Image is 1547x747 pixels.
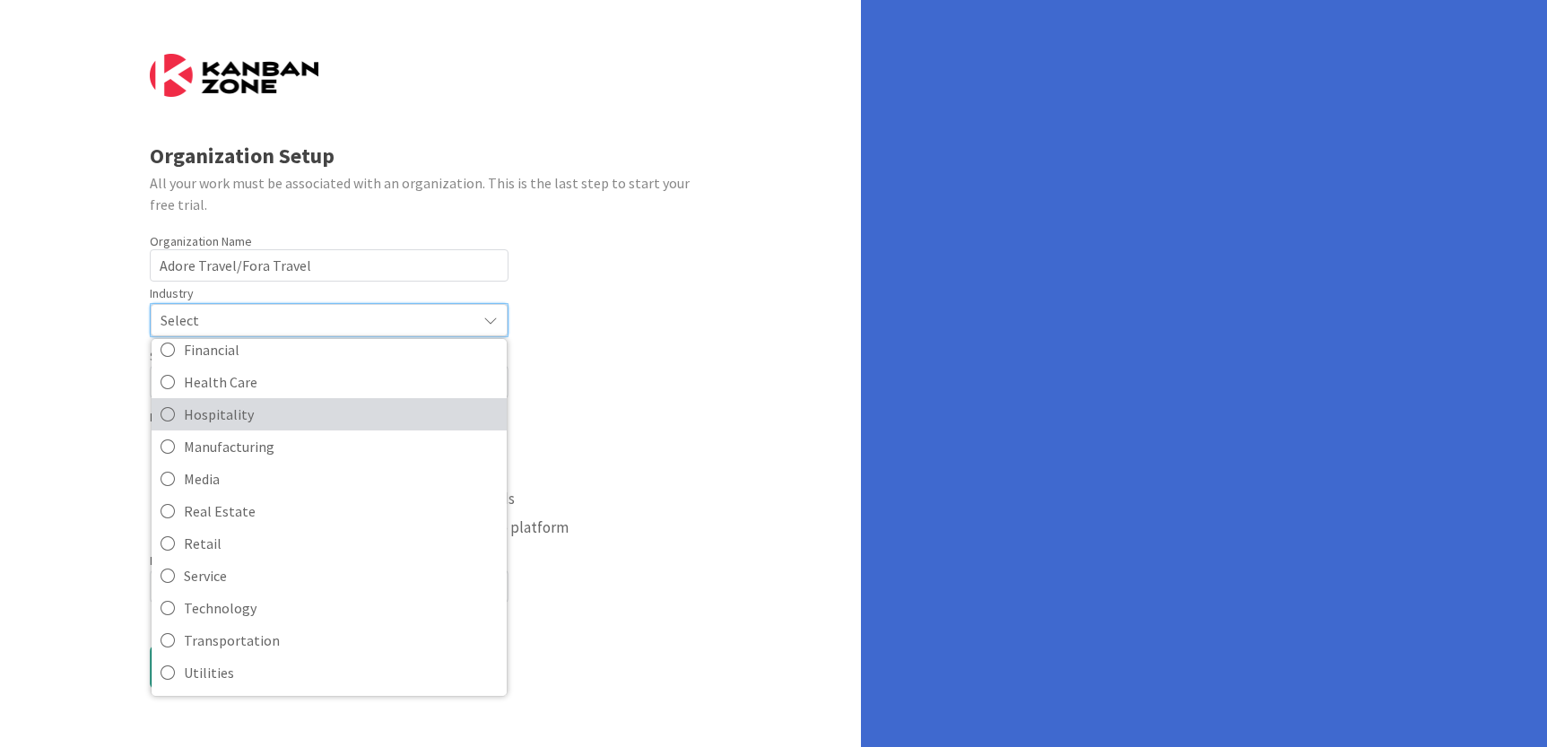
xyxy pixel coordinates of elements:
[150,408,444,427] label: How do you currently manage and measure your work?
[150,233,252,249] label: Organization Name
[152,334,507,366] a: Financial
[184,465,498,492] span: Media
[152,463,507,495] a: Media
[184,562,498,589] span: Service
[184,498,498,525] span: Real Estate
[150,284,194,303] label: Industry
[152,366,507,398] a: Health Care
[184,595,498,621] span: Technology
[150,646,329,689] button: Create Organization
[150,456,464,484] button: We mostly use spreadsheets, such as Excel
[184,659,498,686] span: Utilities
[161,308,467,333] span: Select
[152,560,507,592] a: Service
[152,398,507,430] a: Hospitality
[150,513,574,542] button: We have multiple tools but would like to have one platform
[152,592,507,624] a: Technology
[152,527,507,560] a: Retail
[184,433,498,460] span: Manufacturing
[152,656,507,689] a: Utilities
[150,54,318,97] img: Kanban Zone
[152,430,507,463] a: Manufacturing
[184,401,498,428] span: Hospitality
[184,369,498,395] span: Health Care
[150,427,430,456] button: We don't have a system and need one
[150,484,520,513] button: We use another tool, but it doesn't meet our needs
[184,336,498,363] span: Financial
[152,624,507,656] a: Transportation
[150,172,712,215] div: All your work must be associated with an organization. This is the last step to start your free t...
[150,347,173,366] label: Size
[152,495,507,527] a: Real Estate
[150,140,712,172] div: Organization Setup
[184,530,498,557] span: Retail
[184,627,498,654] span: Transportation
[150,552,297,570] label: How did you hear about us?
